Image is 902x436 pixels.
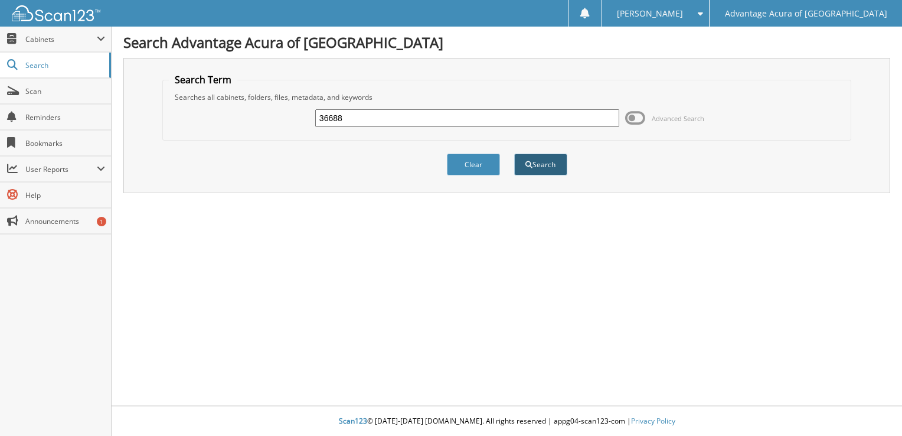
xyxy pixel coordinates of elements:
button: Clear [447,154,500,175]
span: [PERSON_NAME] [617,10,683,17]
button: Search [514,154,567,175]
span: Bookmarks [25,138,105,148]
div: 1 [97,217,106,226]
span: Help [25,190,105,200]
span: Cabinets [25,34,97,44]
h1: Search Advantage Acura of [GEOGRAPHIC_DATA] [123,32,890,52]
div: © [DATE]-[DATE] [DOMAIN_NAME]. All rights reserved | appg04-scan123-com | [112,407,902,436]
img: scan123-logo-white.svg [12,5,100,21]
span: Advanced Search [652,114,704,123]
span: Advantage Acura of [GEOGRAPHIC_DATA] [725,10,887,17]
span: Reminders [25,112,105,122]
span: Scan123 [339,416,367,426]
div: Searches all cabinets, folders, files, metadata, and keywords [169,92,845,102]
span: Scan [25,86,105,96]
legend: Search Term [169,73,237,86]
iframe: Chat Widget [843,379,902,436]
span: User Reports [25,164,97,174]
span: Search [25,60,103,70]
span: Announcements [25,216,105,226]
a: Privacy Policy [631,416,675,426]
